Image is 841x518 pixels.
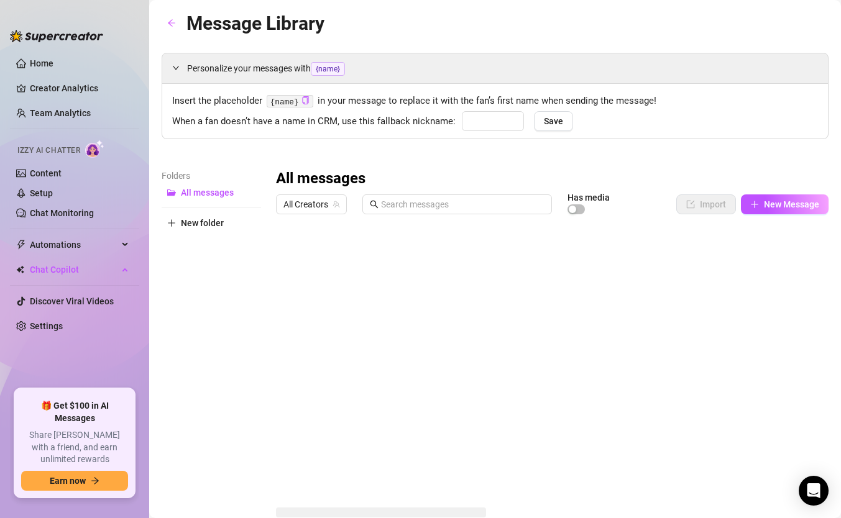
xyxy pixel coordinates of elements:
span: Personalize your messages with [187,61,818,76]
span: Izzy AI Chatter [17,145,80,157]
span: Save [544,116,563,126]
a: Creator Analytics [30,78,129,98]
span: Chat Copilot [30,260,118,279]
article: Message Library [186,9,324,38]
a: Home [30,58,53,68]
span: plus [167,219,176,227]
button: Import [676,194,736,214]
span: Insert the placeholder in your message to replace it with the fan’s first name when sending the m... [172,94,818,109]
div: Open Intercom Messenger [799,476,829,506]
span: team [333,201,340,208]
span: arrow-right [91,476,99,485]
a: Discover Viral Videos [30,296,114,306]
span: New Message [764,199,819,209]
span: expanded [172,64,180,71]
button: New Message [741,194,829,214]
button: Save [534,111,573,131]
span: 🎁 Get $100 in AI Messages [21,400,128,424]
span: thunderbolt [16,240,26,250]
img: AI Chatter [85,140,104,158]
span: search [370,200,379,209]
span: New folder [181,218,224,228]
article: Has media [568,194,610,201]
span: All Creators [283,195,339,214]
a: Setup [30,188,53,198]
a: Content [30,168,62,178]
button: Click to Copy [301,96,310,106]
code: {name} [267,95,313,108]
div: Personalize your messages with{name} [162,53,828,83]
input: Search messages [381,198,545,211]
h3: All messages [276,169,365,189]
button: Earn nowarrow-right [21,471,128,491]
img: Chat Copilot [16,265,24,274]
span: When a fan doesn’t have a name in CRM, use this fallback nickname: [172,114,456,129]
a: Chat Monitoring [30,208,94,218]
button: New folder [162,213,261,233]
span: Automations [30,235,118,255]
span: All messages [181,188,234,198]
span: Earn now [50,476,86,486]
a: Settings [30,321,63,331]
span: folder-open [167,188,176,197]
a: Team Analytics [30,108,91,118]
span: copy [301,96,310,104]
span: plus [750,200,759,209]
article: Folders [162,169,261,183]
span: Share [PERSON_NAME] with a friend, and earn unlimited rewards [21,429,128,466]
span: {name} [311,62,345,76]
button: All messages [162,183,261,202]
img: logo-BBDzfeDw.svg [10,30,103,42]
span: arrow-left [167,19,176,27]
